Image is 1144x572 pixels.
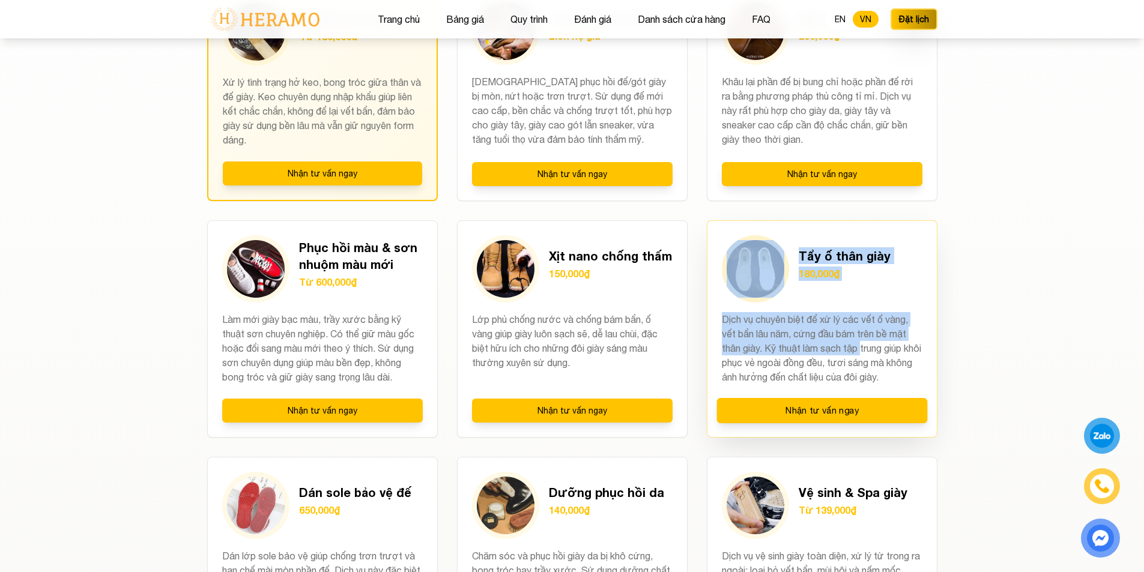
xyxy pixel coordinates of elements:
img: Tẩy ố thân giày [727,240,784,298]
p: Xử lý tình trạng hở keo, bong tróc giữa thân và đế giày. Keo chuyên dụng nhập khẩu giúp liên kết ... [223,75,422,147]
img: phone-icon [1094,478,1110,495]
a: phone-icon [1086,470,1118,502]
h3: Phục hồi màu & sơn nhuộm màu mới [299,239,423,272]
p: Lớp phủ chống nước và chống bám bẩn, ố vàng giúp giày luôn sạch sẽ, dễ lau chùi, đặc biệt hữu ích... [472,312,673,384]
button: Nhận tư vấn ngay [222,399,423,423]
p: Làm mới giày bạc màu, trầy xước bằng kỹ thuật sơn chuyên nghiệp. Có thể giữ màu gốc hoặc đổi sang... [222,312,423,384]
img: Dán sole bảo vệ đế [227,477,285,534]
button: Bảng giá [443,11,488,27]
button: Đánh giá [570,11,615,27]
p: Từ 139,000₫ [799,503,907,517]
p: 140,000₫ [549,503,664,517]
button: Nhận tư vấn ngay [472,399,673,423]
button: Nhận tư vấn ngay [472,162,673,186]
h3: Dưỡng phục hồi da [549,484,664,501]
button: Quy trình [507,11,551,27]
p: 150,000₫ [549,266,672,281]
button: Đặt lịch [891,8,937,30]
h3: Xịt nano chống thấm [549,247,672,264]
h3: Vệ sinh & Spa giày [799,484,907,501]
p: Dịch vụ chuyên biệt để xử lý các vết ố vàng, vết bẩn lâu năm, cứng đầu bám trên bề mặt thân giày.... [722,312,922,384]
img: Xịt nano chống thấm [477,240,534,298]
p: [DEMOGRAPHIC_DATA] phục hồi đế/gót giày bị mòn, nứt hoặc trơn trượt. Sử dụng đế mới cao cấp, bền ... [472,74,673,148]
p: Từ 600,000₫ [299,275,423,289]
p: 180,000₫ [799,266,891,281]
img: Dưỡng phục hồi da [477,477,534,534]
button: FAQ [748,11,774,27]
img: Vệ sinh & Spa giày [727,477,784,534]
button: EN [828,11,853,28]
h3: Tẩy ố thân giày [799,247,891,264]
button: Nhận tư vấn ngay [716,398,927,423]
button: Nhận tư vấn ngay [223,161,422,185]
p: 650,000₫ [299,503,411,517]
button: Nhận tư vấn ngay [722,162,922,186]
button: Trang chủ [374,11,423,27]
h3: Dán sole bảo vệ đế [299,484,411,501]
button: VN [853,11,879,28]
p: Khâu lại phần đế bị bung chỉ hoặc phần đế rời ra bằng phương pháp thủ công tỉ mỉ. Dịch vụ này rất... [722,74,922,148]
img: Phục hồi màu & sơn nhuộm màu mới [227,240,285,298]
img: logo-with-text.png [207,7,323,32]
button: Danh sách cửa hàng [634,11,729,27]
